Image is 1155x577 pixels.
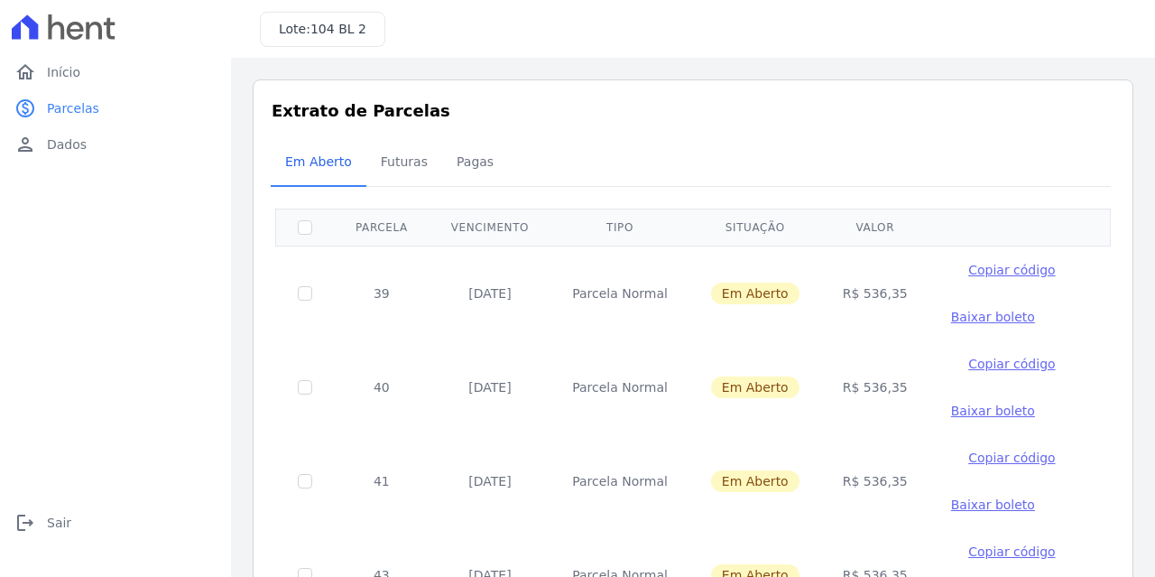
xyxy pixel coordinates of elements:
span: Copiar código [968,451,1055,465]
span: Pagas [446,144,504,180]
td: 40 [334,340,430,434]
i: paid [14,98,36,119]
span: Em Aberto [274,144,363,180]
td: 41 [334,434,430,528]
th: Valor [821,209,929,246]
td: R$ 536,35 [821,340,929,434]
td: [DATE] [430,434,550,528]
span: Em Aberto [711,470,799,492]
span: Dados [47,135,87,154]
td: R$ 536,35 [821,434,929,528]
a: homeInício [7,54,224,90]
a: Futuras [366,140,442,187]
span: Parcelas [47,99,99,117]
th: Parcela [334,209,430,246]
button: Copiar código [951,355,1073,373]
a: Em Aberto [271,140,366,187]
span: Sair [47,514,71,532]
a: Pagas [442,140,508,187]
td: R$ 536,35 [821,246,929,340]
a: Baixar boleto [951,308,1035,326]
a: paidParcelas [7,90,224,126]
a: logoutSair [7,505,224,541]
h3: Extrato de Parcelas [272,98,1114,123]
span: Futuras [370,144,439,180]
a: personDados [7,126,224,163]
button: Copiar código [951,449,1073,467]
h3: Lote: [279,20,366,39]
th: Tipo [550,209,689,246]
span: 104 BL 2 [310,22,366,36]
td: Parcela Normal [550,434,689,528]
button: Copiar código [951,543,1073,561]
td: Parcela Normal [550,340,689,434]
button: Copiar código [951,261,1073,279]
span: Baixar boleto [951,310,1035,324]
a: Baixar boleto [951,402,1035,420]
i: logout [14,512,36,534]
span: Em Aberto [711,377,799,398]
th: Situação [689,209,821,246]
i: person [14,134,36,155]
a: Baixar boleto [951,496,1035,514]
span: Copiar código [968,263,1055,277]
span: Baixar boleto [951,498,1035,512]
th: Vencimento [430,209,550,246]
td: [DATE] [430,246,550,340]
span: Copiar código [968,357,1055,371]
td: Parcela Normal [550,246,689,340]
td: 39 [334,246,430,340]
span: Baixar boleto [951,404,1035,418]
span: Copiar código [968,544,1055,559]
td: [DATE] [430,340,550,434]
i: home [14,61,36,83]
span: Início [47,63,80,81]
span: Em Aberto [711,283,799,304]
